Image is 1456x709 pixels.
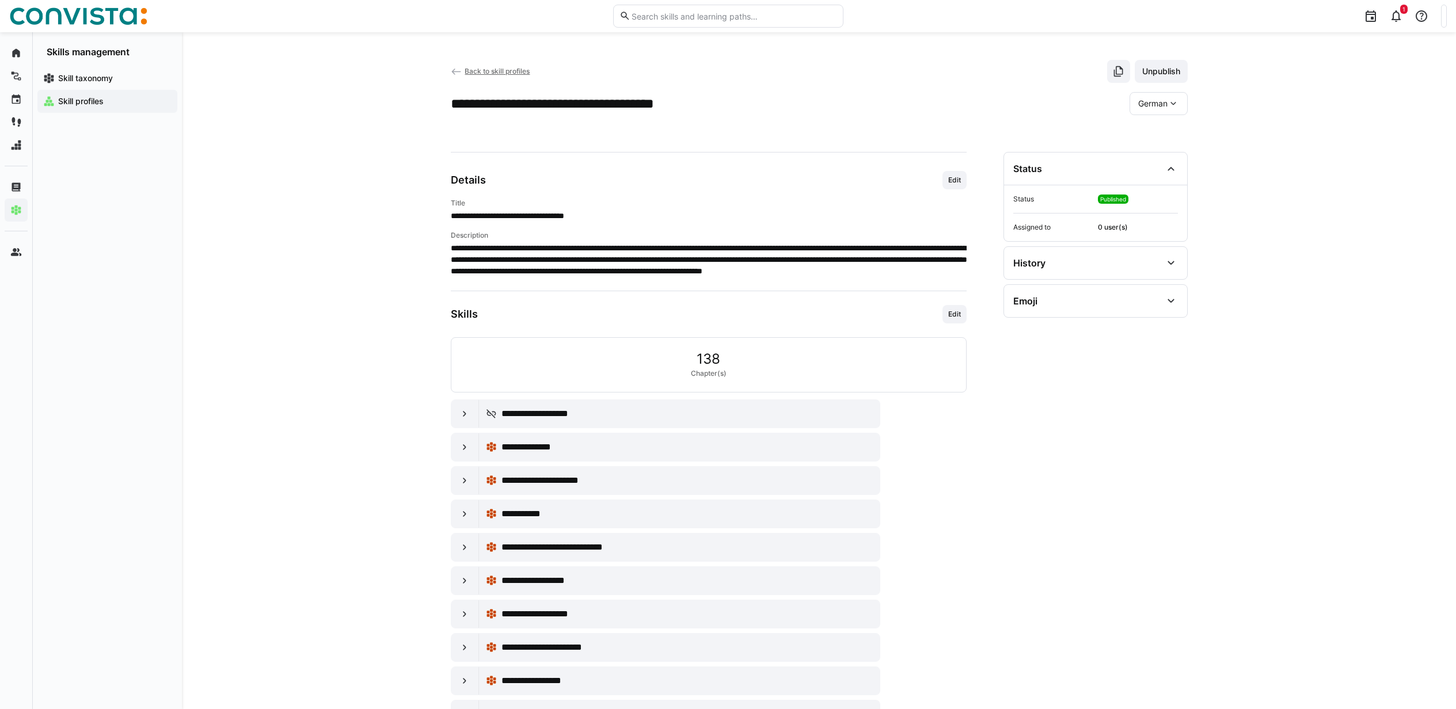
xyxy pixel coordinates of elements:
span: Unpublish [1141,66,1182,77]
input: Search skills and learning paths… [630,11,837,21]
button: Unpublish [1135,60,1188,83]
span: Chapter(s) [691,369,727,378]
span: Edit [947,176,962,185]
span: Edit [947,310,962,319]
button: Edit [942,305,967,323]
h4: Description [451,231,967,240]
div: History [1013,257,1046,269]
span: Back to skill profiles [465,67,530,75]
span: Assigned to [1013,223,1093,232]
span: German [1138,98,1168,109]
span: 0 user(s) [1098,223,1178,232]
span: Published [1100,196,1126,203]
h3: Details [451,174,486,186]
h3: Skills [451,308,478,321]
span: Status [1013,195,1093,204]
span: 138 [697,352,720,367]
a: Back to skill profiles [451,67,530,75]
button: Edit [942,171,967,189]
div: Emoji [1013,295,1037,307]
div: Status [1013,163,1042,174]
h4: Title [451,199,967,208]
span: 1 [1402,6,1405,13]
